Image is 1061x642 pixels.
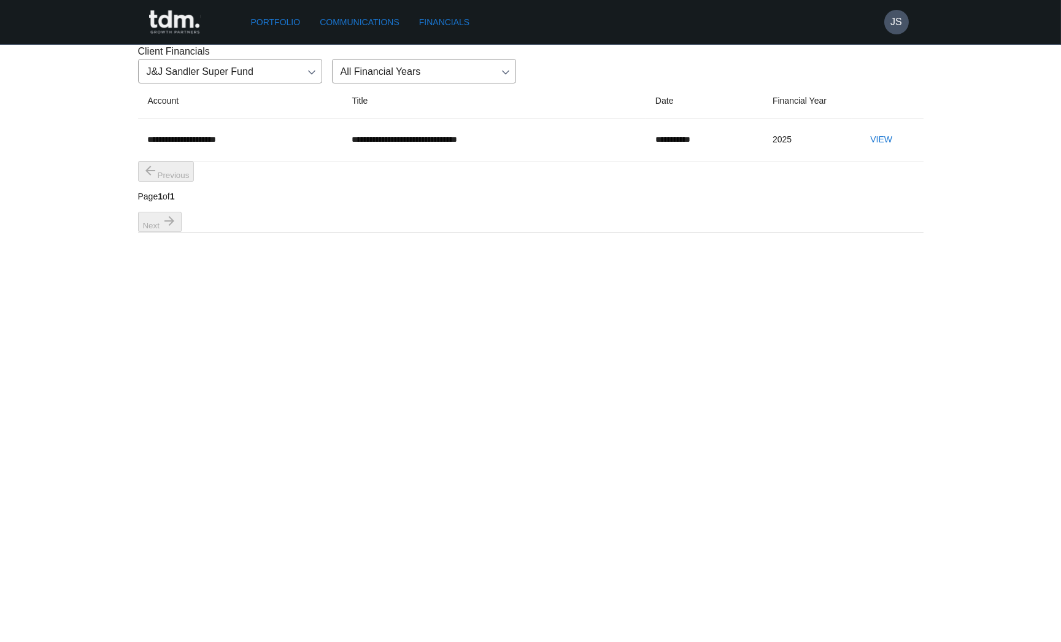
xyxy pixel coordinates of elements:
button: previous page [138,161,195,182]
th: Account [138,83,342,118]
p: Client Financials [138,44,924,59]
table: Client document table [138,83,924,233]
th: Title [342,83,646,118]
div: All Financial Years [332,59,516,83]
button: View [862,128,901,151]
button: next page [138,212,182,232]
a: Financials [414,11,474,34]
b: 1 [170,191,175,201]
b: 1 [158,191,163,201]
th: Date [646,83,763,118]
div: J&J Sandler Super Fund [138,59,322,83]
th: Financial Year [763,83,852,118]
a: Portfolio [246,11,306,34]
td: 2025 [763,118,852,161]
a: Communications [315,11,404,34]
h6: JS [890,15,902,29]
button: JS [884,10,909,34]
p: Page of [138,190,195,203]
